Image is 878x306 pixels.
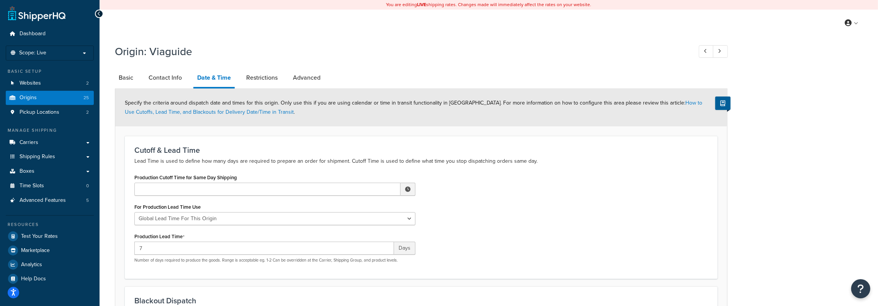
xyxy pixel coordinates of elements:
p: Number of days required to produce the goods. Range is acceptable eg. 1-2 Can be overridden at th... [134,257,415,263]
a: Time Slots0 [6,179,94,193]
a: Marketplace [6,244,94,257]
span: Specify the criteria around dispatch date and times for this origin. Only use this if you are usi... [125,99,702,116]
span: Origins [20,95,37,101]
span: Advanced Features [20,197,66,204]
li: Time Slots [6,179,94,193]
a: Origins25 [6,91,94,105]
a: Basic [115,69,137,87]
a: Analytics [6,258,94,272]
li: Pickup Locations [6,105,94,119]
h3: Blackout Dispatch [134,296,708,305]
li: Origins [6,91,94,105]
label: Production Cutoff Time for Same Day Shipping [134,175,237,180]
a: Previous Record [699,45,714,58]
span: Marketplace [21,247,50,254]
a: Pickup Locations2 [6,105,94,119]
li: Websites [6,76,94,90]
span: 2 [86,80,89,87]
a: Websites2 [6,76,94,90]
div: Manage Shipping [6,127,94,134]
span: Pickup Locations [20,109,59,116]
span: Test Your Rates [21,233,58,240]
a: Restrictions [242,69,281,87]
p: Lead Time is used to define how many days are required to prepare an order for shipment. Cutoff T... [134,157,708,166]
h1: Origin: Viaguide [115,44,685,59]
span: Scope: Live [19,50,46,56]
a: Shipping Rules [6,150,94,164]
a: Advanced Features5 [6,193,94,208]
a: Contact Info [145,69,186,87]
span: Dashboard [20,31,46,37]
a: Carriers [6,136,94,150]
span: 25 [83,95,89,101]
a: Advanced [289,69,324,87]
div: Resources [6,221,94,228]
a: Boxes [6,164,94,178]
a: Next Record [713,45,728,58]
a: Help Docs [6,272,94,286]
span: Analytics [21,262,42,268]
div: Basic Setup [6,68,94,75]
label: For Production Lead Time Use [134,204,201,210]
span: Boxes [20,168,34,175]
li: Advanced Features [6,193,94,208]
button: Open Resource Center [851,279,870,298]
a: Test Your Rates [6,229,94,243]
span: 5 [86,197,89,204]
span: Help Docs [21,276,46,282]
span: Time Slots [20,183,44,189]
span: Days [394,242,415,255]
a: Date & Time [193,69,235,88]
span: Shipping Rules [20,154,55,160]
span: 2 [86,109,89,116]
h3: Cutoff & Lead Time [134,146,708,154]
span: Websites [20,80,41,87]
label: Production Lead Time [134,234,185,240]
b: LIVE [417,1,427,8]
span: Carriers [20,139,38,146]
button: Show Help Docs [715,97,731,110]
a: Dashboard [6,27,94,41]
span: 0 [86,183,89,189]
